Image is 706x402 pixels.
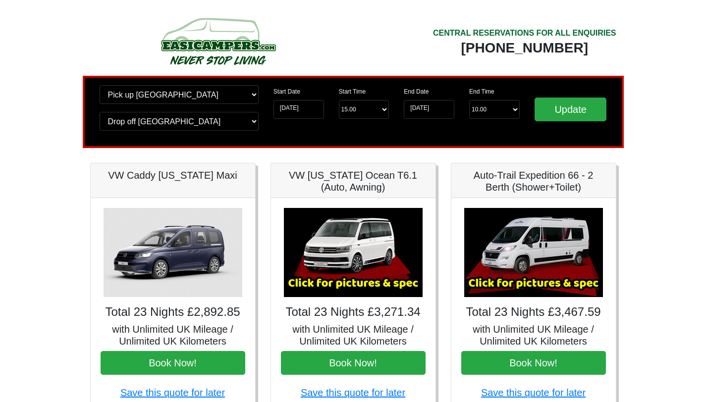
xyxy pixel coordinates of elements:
input: Start Date [273,100,324,119]
h5: with Unlimited UK Mileage / Unlimited UK Kilometers [281,323,426,347]
a: Save this quote for later [120,387,225,398]
h4: Total 23 Nights £2,892.85 [101,305,245,319]
button: Book Now! [101,351,245,375]
h5: Auto-Trail Expedition 66 - 2 Berth (Shower+Toilet) [461,169,606,193]
input: Update [535,98,607,121]
img: VW California Ocean T6.1 (Auto, Awning) [284,208,423,297]
h5: with Unlimited UK Mileage / Unlimited UK Kilometers [101,323,245,347]
button: Book Now! [461,351,606,375]
input: Return Date [404,100,454,119]
label: End Time [469,87,494,96]
div: CENTRAL RESERVATIONS FOR ALL ENQUIRIES [433,27,616,39]
label: End Date [404,87,429,96]
img: VW Caddy California Maxi [104,208,242,297]
h4: Total 23 Nights £3,271.34 [281,305,426,319]
button: Book Now! [281,351,426,375]
label: Start Time [339,87,366,96]
a: Save this quote for later [481,387,586,398]
h4: Total 23 Nights £3,467.59 [461,305,606,319]
h5: VW [US_STATE] Ocean T6.1 (Auto, Awning) [281,169,426,193]
a: Save this quote for later [301,387,405,398]
h5: VW Caddy [US_STATE] Maxi [101,169,245,181]
div: [PHONE_NUMBER] [433,39,616,57]
img: Auto-Trail Expedition 66 - 2 Berth (Shower+Toilet) [464,208,603,297]
label: Start Date [273,87,300,96]
img: campers-checkout-logo.png [124,14,312,68]
h5: with Unlimited UK Mileage / Unlimited UK Kilometers [461,323,606,347]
